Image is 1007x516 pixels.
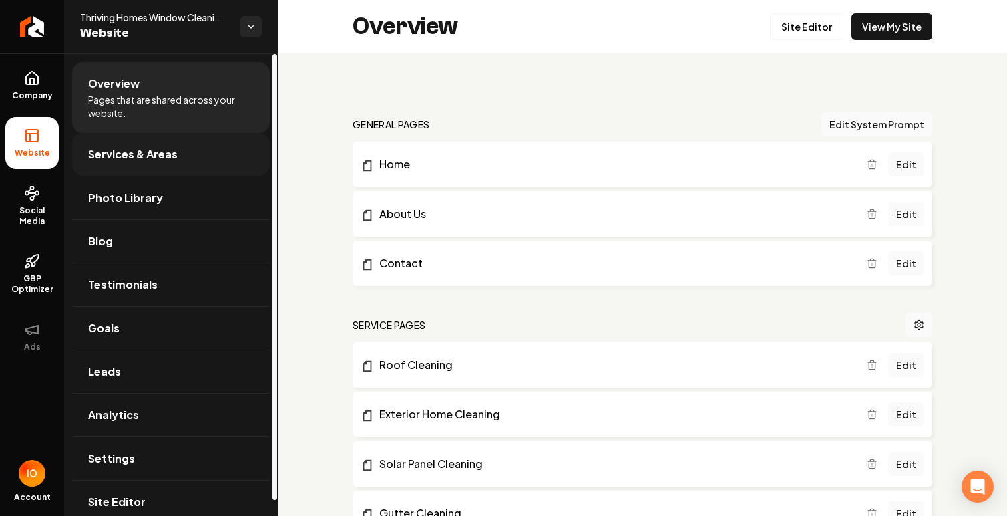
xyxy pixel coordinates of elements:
[851,13,932,40] a: View My Site
[5,273,59,295] span: GBP Optimizer
[821,112,932,136] button: Edit System Prompt
[88,146,178,162] span: Services & Areas
[88,190,163,206] span: Photo Library
[962,471,994,503] div: Open Intercom Messenger
[361,156,867,172] a: Home
[361,357,867,373] a: Roof Cleaning
[5,205,59,227] span: Social Media
[19,460,45,487] button: Open user button
[20,16,45,37] img: Rebolt Logo
[72,437,270,480] a: Settings
[888,152,924,176] a: Edit
[361,456,867,472] a: Solar Panel Cleaning
[770,13,843,40] a: Site Editor
[353,318,426,332] h2: Service Pages
[361,406,867,422] a: Exterior Home Cleaning
[14,492,51,503] span: Account
[888,251,924,275] a: Edit
[5,174,59,237] a: Social Media
[72,133,270,176] a: Services & Areas
[888,452,924,476] a: Edit
[88,450,135,467] span: Settings
[88,364,121,380] span: Leads
[888,353,924,377] a: Edit
[72,307,270,350] a: Goals
[888,202,924,226] a: Edit
[888,402,924,426] a: Edit
[72,176,270,219] a: Photo Library
[88,233,113,249] span: Blog
[5,311,59,363] button: Ads
[5,243,59,305] a: GBP Optimizer
[353,118,430,131] h2: general pages
[9,148,55,158] span: Website
[7,90,58,101] span: Company
[80,11,230,24] span: Thriving Homes Window Cleaning [GEOGRAPHIC_DATA]
[353,13,458,40] h2: Overview
[88,93,254,120] span: Pages that are shared across your website.
[80,24,230,43] span: Website
[88,320,120,336] span: Goals
[88,407,139,423] span: Analytics
[72,350,270,393] a: Leads
[88,76,140,92] span: Overview
[88,277,158,293] span: Testimonials
[361,255,867,271] a: Contact
[361,206,867,222] a: About Us
[72,220,270,263] a: Blog
[5,59,59,112] a: Company
[19,460,45,487] img: Ivan o
[72,394,270,436] a: Analytics
[72,263,270,306] a: Testimonials
[19,342,46,352] span: Ads
[88,494,146,510] span: Site Editor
